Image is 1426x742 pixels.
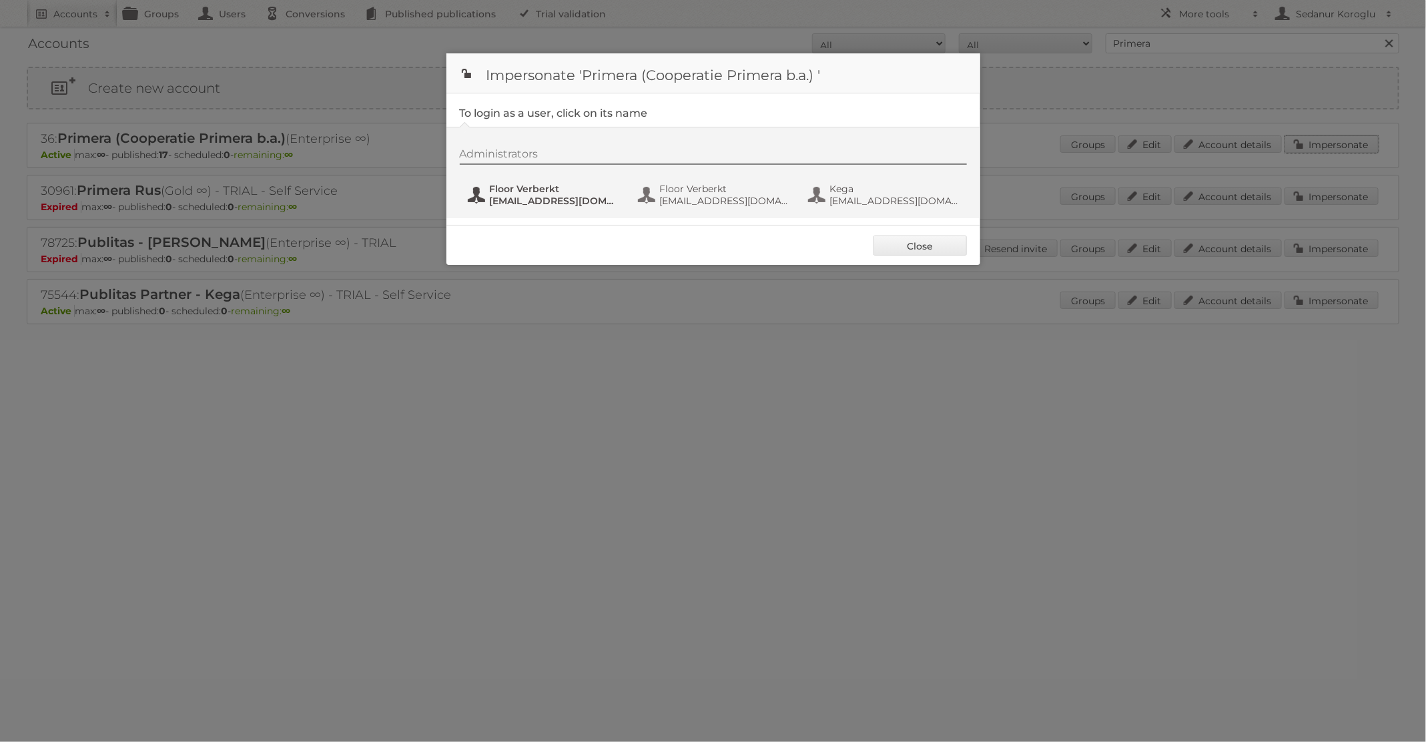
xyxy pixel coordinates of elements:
span: [EMAIL_ADDRESS][DOMAIN_NAME] [660,195,789,207]
h1: Impersonate 'Primera (Cooperatie Primera b.a.) ' [446,53,980,93]
span: Floor Verberkt [660,183,789,195]
span: Floor Verberkt [490,183,619,195]
button: Kega [EMAIL_ADDRESS][DOMAIN_NAME] [807,181,964,208]
span: Kega [830,183,960,195]
span: [EMAIL_ADDRESS][DOMAIN_NAME] [830,195,960,207]
button: Floor Verberkt [EMAIL_ADDRESS][DOMAIN_NAME] [466,181,623,208]
legend: To login as a user, click on its name [460,107,648,119]
button: Floor Verberkt [EMAIL_ADDRESS][DOMAIN_NAME] [637,181,793,208]
span: [EMAIL_ADDRESS][DOMAIN_NAME] [490,195,619,207]
div: Administrators [460,147,967,165]
a: Close [873,236,967,256]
